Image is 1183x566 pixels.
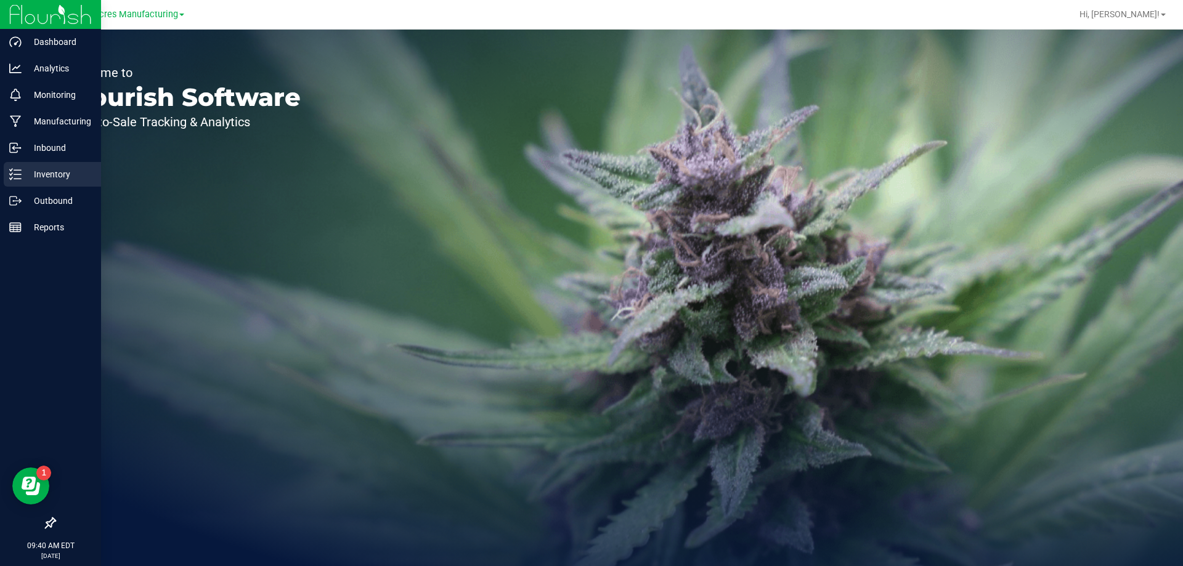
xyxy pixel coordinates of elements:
[9,89,22,101] inline-svg: Monitoring
[22,220,96,235] p: Reports
[9,115,22,127] inline-svg: Manufacturing
[9,168,22,180] inline-svg: Inventory
[9,195,22,207] inline-svg: Outbound
[9,221,22,233] inline-svg: Reports
[1079,9,1160,19] span: Hi, [PERSON_NAME]!
[9,142,22,154] inline-svg: Inbound
[67,67,301,79] p: Welcome to
[22,167,96,182] p: Inventory
[9,36,22,48] inline-svg: Dashboard
[9,62,22,75] inline-svg: Analytics
[22,87,96,102] p: Monitoring
[67,85,301,110] p: Flourish Software
[22,114,96,129] p: Manufacturing
[36,466,51,480] iframe: Resource center unread badge
[67,9,178,20] span: Green Acres Manufacturing
[22,193,96,208] p: Outbound
[22,34,96,49] p: Dashboard
[6,551,96,560] p: [DATE]
[22,140,96,155] p: Inbound
[6,540,96,551] p: 09:40 AM EDT
[67,116,301,128] p: Seed-to-Sale Tracking & Analytics
[22,61,96,76] p: Analytics
[12,467,49,504] iframe: Resource center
